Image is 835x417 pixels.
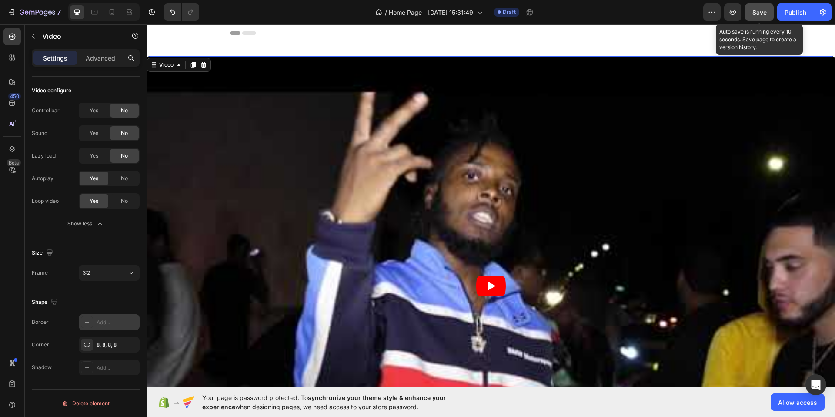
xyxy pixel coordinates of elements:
span: No [121,175,128,182]
div: Publish [785,8,806,17]
span: 3:2 [83,269,90,276]
div: Add... [97,364,137,372]
iframe: Design area [147,24,835,387]
div: Video [11,37,29,44]
span: No [121,107,128,114]
div: Frame [32,269,48,277]
span: No [121,152,128,160]
div: Delete element [62,398,110,409]
button: 7 [3,3,65,21]
button: Publish [777,3,814,21]
div: Corner [32,341,49,349]
button: Play [330,251,359,272]
div: Loop video [32,197,59,205]
span: Draft [503,8,516,16]
span: Allow access [778,398,817,407]
span: Home Page - [DATE] 15:31:49 [389,8,473,17]
div: Sound [32,129,47,137]
div: 450 [8,93,21,100]
button: Allow access [771,393,825,411]
div: Undo/Redo [164,3,199,21]
span: Save [752,9,767,16]
div: Lazy load [32,152,56,160]
span: Yes [90,197,98,205]
div: Autoplay [32,175,53,182]
div: Size [32,247,55,259]
button: Save [745,3,774,21]
p: Settings [43,54,67,63]
div: Border [32,318,49,326]
p: 7 [57,7,61,17]
div: Beta [7,159,21,166]
span: No [121,129,128,137]
span: Yes [90,152,98,160]
div: Show less [67,219,104,228]
div: 8, 8, 8, 8 [97,341,137,349]
span: Your page is password protected. To when designing pages, we need access to your store password. [202,393,480,411]
div: Video configure [32,87,71,94]
div: Add... [97,319,137,326]
span: No [121,197,128,205]
p: Advanced [86,54,115,63]
span: synchronize your theme style & enhance your experience [202,394,446,410]
span: / [385,8,387,17]
span: Yes [90,175,98,182]
span: Yes [90,129,98,137]
p: Video [42,31,116,41]
button: Show less [32,216,140,232]
button: 3:2 [79,265,140,281]
div: Shape [32,296,60,308]
div: Control bar [32,107,60,114]
div: Open Intercom Messenger [805,374,826,395]
span: Yes [90,107,98,114]
button: Delete element [32,397,140,410]
div: Shadow [32,363,52,371]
